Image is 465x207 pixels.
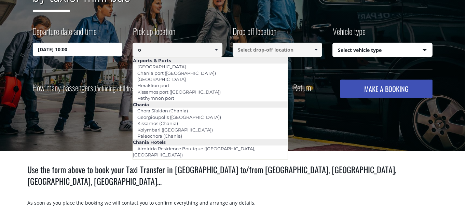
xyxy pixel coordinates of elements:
a: Kissamos port ([GEOGRAPHIC_DATA]) [133,87,225,97]
a: [GEOGRAPHIC_DATA] [133,74,190,84]
a: Chora Sfakion (Chania) [133,106,192,115]
a: Kissamos (Chania) [133,119,182,128]
label: How many passengers ? [33,80,141,96]
a: Chania port ([GEOGRAPHIC_DATA]) [133,68,220,78]
small: (including children) [94,83,138,93]
label: Return [293,83,311,92]
a: Heraklion port [133,81,174,90]
h1: Use the form above to book your Taxi Transfer in [GEOGRAPHIC_DATA] to/from [GEOGRAPHIC_DATA], [GE... [28,164,438,187]
label: Drop off location [233,25,277,43]
a: Almirida Residence Boutique ([GEOGRAPHIC_DATA], [GEOGRAPHIC_DATA]) [133,144,255,160]
span: Select vehicle type [333,43,432,57]
a: Show All Items [311,43,322,57]
a: [GEOGRAPHIC_DATA] [133,62,190,71]
a: Kolymbari ([GEOGRAPHIC_DATA]) [133,125,217,135]
li: Airports & Ports [133,57,288,64]
input: Select pickup location [133,43,222,57]
li: Chania Hotels [133,139,288,145]
button: MAKE A BOOKING [340,80,432,98]
input: Select drop-off location [233,43,323,57]
a: Paleochora (Chania) [133,131,187,141]
a: Georgioupolis ([GEOGRAPHIC_DATA]) [133,112,225,122]
a: Rethymnon port [133,93,179,103]
label: Vehicle type [332,25,366,43]
label: Pick up location [133,25,175,43]
a: Show All Items [210,43,222,57]
label: Departure date and time [33,25,97,43]
li: Chania [133,101,288,108]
